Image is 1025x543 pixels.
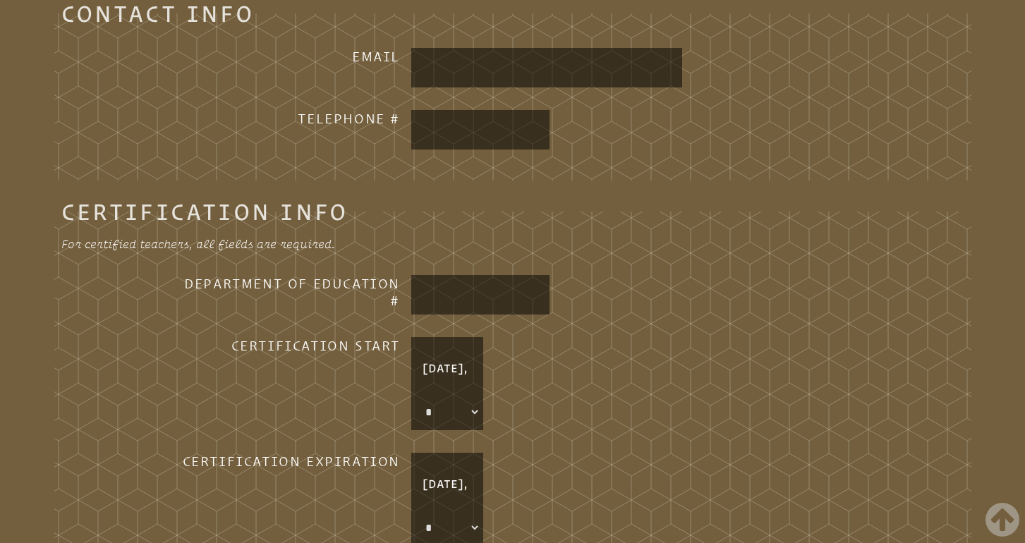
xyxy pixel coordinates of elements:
[174,48,400,65] h3: Email
[61,236,513,252] p: For certified teachers, all fields are required.
[174,275,400,309] h3: Department of Education #
[414,351,480,385] p: [DATE],
[174,453,400,470] h3: Certification Expiration
[61,203,348,220] legend: Certification Info
[174,337,400,354] h3: Certification Start
[174,110,400,127] h3: Telephone #
[61,5,254,22] legend: Contact Info
[414,467,480,501] p: [DATE],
